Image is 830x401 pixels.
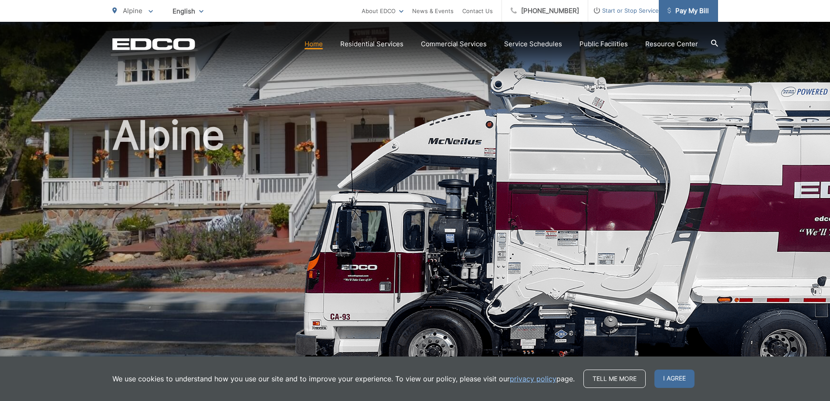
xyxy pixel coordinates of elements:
a: Residential Services [340,39,403,49]
a: Service Schedules [504,39,562,49]
h1: Alpine [112,113,718,390]
a: News & Events [412,6,454,16]
a: Home [305,39,323,49]
a: About EDCO [362,6,403,16]
span: I agree [654,370,694,388]
span: Pay My Bill [667,6,709,16]
a: EDCD logo. Return to the homepage. [112,38,195,50]
a: privacy policy [510,374,556,384]
a: Resource Center [645,39,698,49]
p: We use cookies to understand how you use our site and to improve your experience. To view our pol... [112,374,575,384]
span: English [166,3,210,19]
a: Contact Us [462,6,493,16]
a: Commercial Services [421,39,487,49]
a: Tell me more [583,370,646,388]
span: Alpine [123,7,142,15]
a: Public Facilities [579,39,628,49]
